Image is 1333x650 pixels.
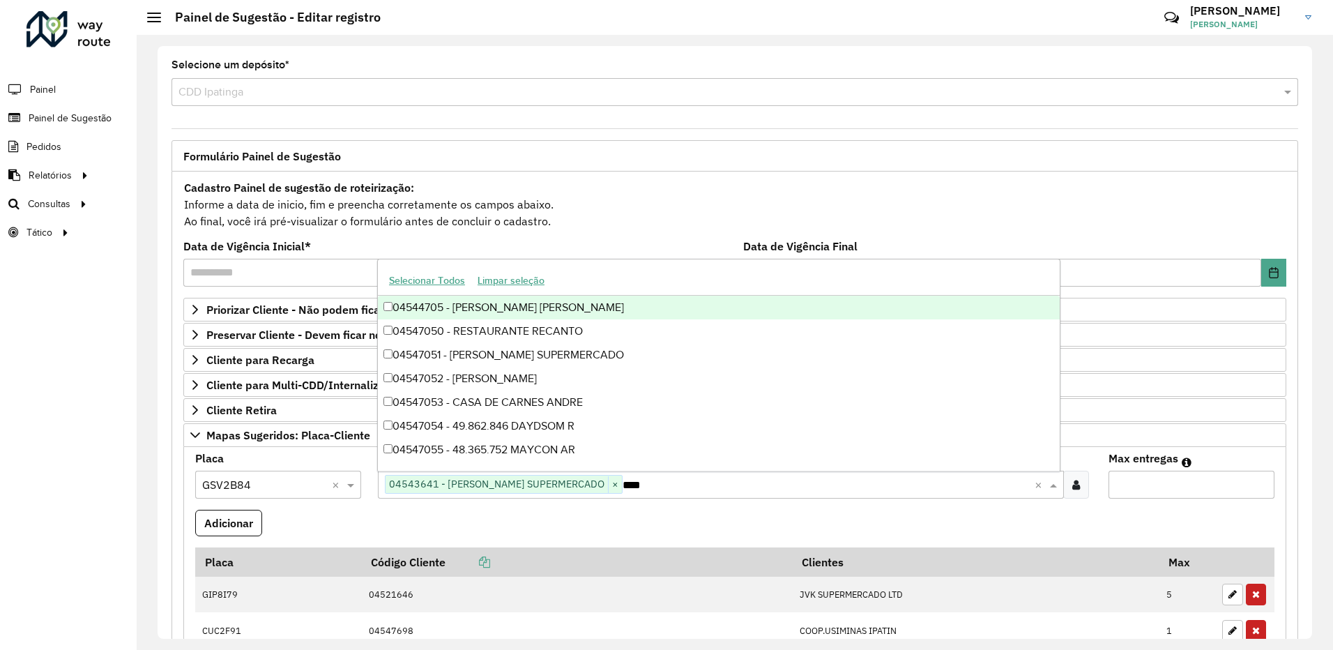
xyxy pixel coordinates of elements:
button: Selecionar Todos [383,270,471,292]
div: 04547055 - 48.365.752 MAYCON AR [378,438,1060,462]
div: Informe a data de inicio, fim e preencha corretamente os campos abaixo. Ao final, você irá pré-vi... [183,179,1286,230]
button: Choose Date [1261,259,1286,287]
td: 5 [1159,577,1215,613]
td: 04521646 [361,577,792,613]
th: Clientes [792,547,1159,577]
th: Max [1159,547,1215,577]
a: Preservar Cliente - Devem ficar no buffer, não roteirizar [183,323,1286,347]
a: Cliente Retira [183,398,1286,422]
span: Consultas [28,197,70,211]
td: CUC2F91 [195,612,361,649]
strong: Cadastro Painel de sugestão de roteirização: [184,181,414,195]
div: 04547053 - CASA DE CARNES ANDRE [378,391,1060,414]
span: 04543641 - [PERSON_NAME] SUPERMERCADO [386,476,608,492]
span: Pedidos [26,139,61,154]
td: COOP.USIMINAS IPATIN [792,612,1159,649]
span: Relatórios [29,168,72,183]
label: Data de Vigência Inicial [183,238,311,255]
a: Cliente para Multi-CDD/Internalização [183,373,1286,397]
span: Cliente para Recarga [206,354,314,365]
a: Cliente para Recarga [183,348,1286,372]
span: Clear all [332,476,344,493]
span: [PERSON_NAME] [1190,18,1295,31]
div: 04547052 - [PERSON_NAME] [378,367,1060,391]
span: Cliente Retira [206,405,277,416]
th: Código Cliente [361,547,792,577]
em: Máximo de clientes que serão colocados na mesma rota com os clientes informados [1182,457,1191,468]
a: Contato Rápido [1157,3,1187,33]
h2: Painel de Sugestão - Editar registro [161,10,381,25]
label: Selecione um depósito [172,56,289,73]
span: Formulário Painel de Sugestão [183,151,341,162]
button: Limpar seleção [471,270,551,292]
div: 04547056 - [PERSON_NAME] [378,462,1060,485]
a: Mapas Sugeridos: Placa-Cliente [183,423,1286,447]
span: Cliente para Multi-CDD/Internalização [206,379,403,391]
div: 04544705 - [PERSON_NAME] [PERSON_NAME] [378,296,1060,319]
div: 04547050 - RESTAURANTE RECANTO [378,319,1060,343]
span: Tático [26,225,52,240]
span: Painel [30,82,56,97]
span: × [608,476,622,493]
td: JVK SUPERMERCADO LTD [792,577,1159,613]
label: Max entregas [1109,450,1178,467]
div: 04547051 - [PERSON_NAME] SUPERMERCADO [378,343,1060,367]
span: Priorizar Cliente - Não podem ficar no buffer [206,304,434,315]
span: Clear all [1035,476,1046,493]
ng-dropdown-panel: Options list [377,259,1060,471]
span: Mapas Sugeridos: Placa-Cliente [206,430,370,441]
h3: [PERSON_NAME] [1190,4,1295,17]
button: Adicionar [195,510,262,536]
a: Priorizar Cliente - Não podem ficar no buffer [183,298,1286,322]
span: Preservar Cliente - Devem ficar no buffer, não roteirizar [206,329,490,340]
label: Data de Vigência Final [743,238,858,255]
span: Painel de Sugestão [29,111,112,126]
td: GIP8I79 [195,577,361,613]
div: 04547054 - 49.862.846 DAYDSOM R [378,414,1060,438]
label: Placa [195,450,224,467]
th: Placa [195,547,361,577]
td: 04547698 [361,612,792,649]
td: 1 [1159,612,1215,649]
a: Copiar [445,555,490,569]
